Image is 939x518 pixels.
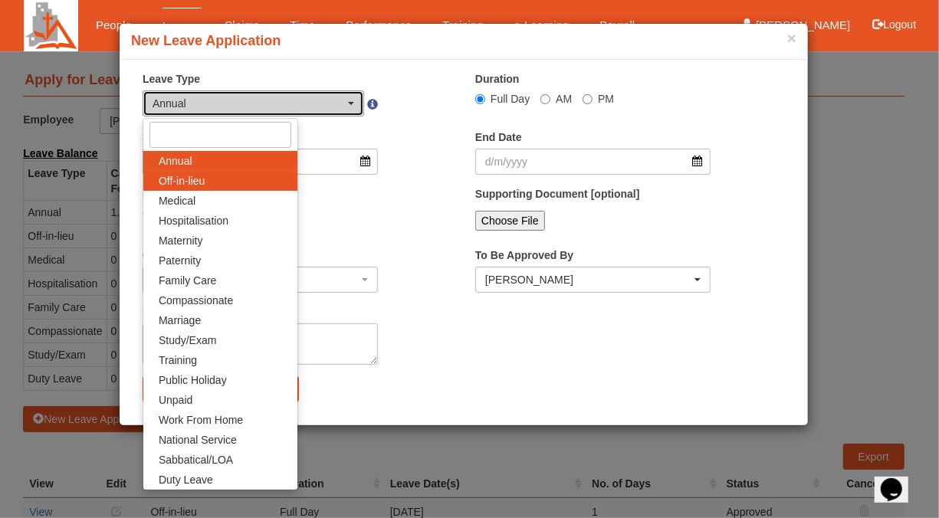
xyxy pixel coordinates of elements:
span: Duty Leave [159,472,213,487]
span: Annual [159,153,192,169]
div: Annual [153,96,345,111]
span: Training [159,352,197,368]
span: Public Holiday [159,372,227,388]
span: AM [556,93,572,105]
span: Work From Home [159,412,243,428]
span: Hospitalisation [159,213,228,228]
span: PM [598,93,614,105]
span: Medical [159,193,195,208]
button: Benjamin Lee Gin Huat [475,267,711,293]
span: Study/Exam [159,333,216,348]
input: d/m/yyyy [475,149,711,175]
span: National Service [159,432,237,448]
span: Unpaid [159,392,192,408]
label: Leave Type [143,71,200,87]
label: Duration [475,71,520,87]
span: Sabbatical/LOA [159,452,233,467]
input: Choose File [475,211,545,231]
input: Search [149,122,291,148]
button: × [787,30,796,46]
button: Annual [143,90,364,116]
span: Paternity [159,253,201,268]
iframe: chat widget [875,457,924,503]
span: Marriage [159,313,201,328]
span: Off-in-lieu [159,173,205,189]
div: [PERSON_NAME] [485,272,691,287]
label: To Be Approved By [475,248,573,263]
span: Maternity [159,233,203,248]
label: Supporting Document [optional] [475,186,640,202]
span: Compassionate [159,293,233,308]
span: Full Day [491,93,530,105]
label: End Date [475,129,522,145]
b: New Leave Application [131,33,281,48]
span: Family Care [159,273,216,288]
